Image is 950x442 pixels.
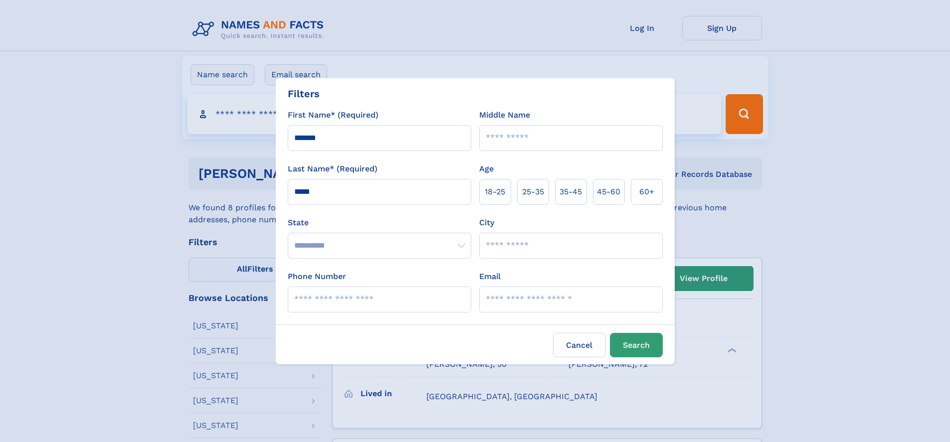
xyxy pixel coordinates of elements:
[288,109,379,121] label: First Name* (Required)
[288,163,378,175] label: Last Name* (Required)
[485,186,505,198] span: 18‑25
[479,217,494,229] label: City
[479,271,501,283] label: Email
[288,86,320,101] div: Filters
[553,333,606,357] label: Cancel
[522,186,544,198] span: 25‑35
[479,109,530,121] label: Middle Name
[288,217,471,229] label: State
[479,163,494,175] label: Age
[560,186,582,198] span: 35‑45
[610,333,663,357] button: Search
[639,186,654,198] span: 60+
[597,186,620,198] span: 45‑60
[288,271,346,283] label: Phone Number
